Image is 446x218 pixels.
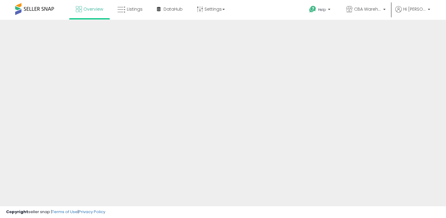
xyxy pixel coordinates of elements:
[403,6,426,12] span: Hi [PERSON_NAME]
[52,209,78,215] a: Terms of Use
[83,6,103,12] span: Overview
[6,209,105,215] div: seller snap | |
[127,6,143,12] span: Listings
[318,7,326,12] span: Help
[309,5,316,13] i: Get Help
[395,6,430,20] a: Hi [PERSON_NAME]
[354,6,381,12] span: CBA Warehouses
[304,1,336,20] a: Help
[79,209,105,215] a: Privacy Policy
[6,209,28,215] strong: Copyright
[164,6,183,12] span: DataHub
